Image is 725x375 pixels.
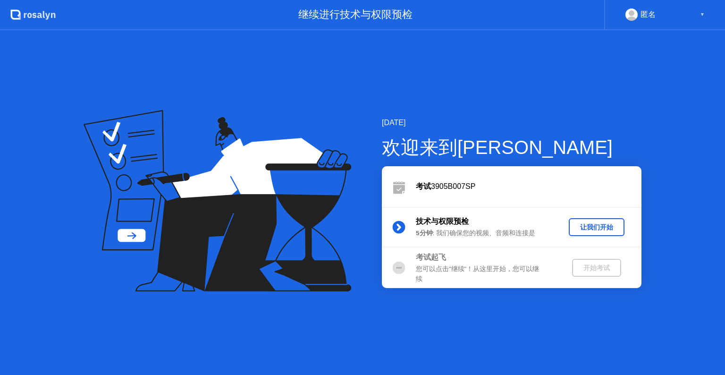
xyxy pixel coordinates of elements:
[416,229,552,238] div: : 我们确保您的视频、音频和连接是
[641,9,656,21] div: 匿名
[416,230,433,237] b: 5分钟
[700,9,705,21] div: ▼
[416,181,641,192] div: 3905B007SP
[576,264,617,273] div: 开始考试
[416,264,552,284] div: 您可以点击”继续”！从这里开始，您可以继续
[382,117,641,128] div: [DATE]
[569,218,624,236] button: 让我们开始
[572,259,621,277] button: 开始考试
[382,133,641,162] div: 欢迎来到[PERSON_NAME]
[573,223,621,232] div: 让我们开始
[416,217,469,225] b: 技术与权限预检
[416,253,446,261] b: 考试起飞
[416,182,431,190] b: 考试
